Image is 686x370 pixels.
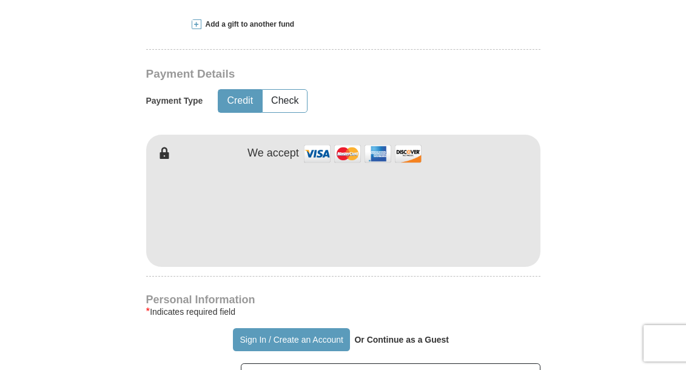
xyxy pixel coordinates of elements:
[146,304,540,319] div: Indicates required field
[263,90,307,112] button: Check
[354,335,449,345] strong: Or Continue as a Guest
[247,147,299,160] h4: We accept
[302,141,423,167] img: credit cards accepted
[146,67,456,81] h3: Payment Details
[201,19,295,30] span: Add a gift to another fund
[218,90,261,112] button: Credit
[146,96,203,106] h5: Payment Type
[146,295,540,304] h4: Personal Information
[233,328,350,351] button: Sign In / Create an Account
